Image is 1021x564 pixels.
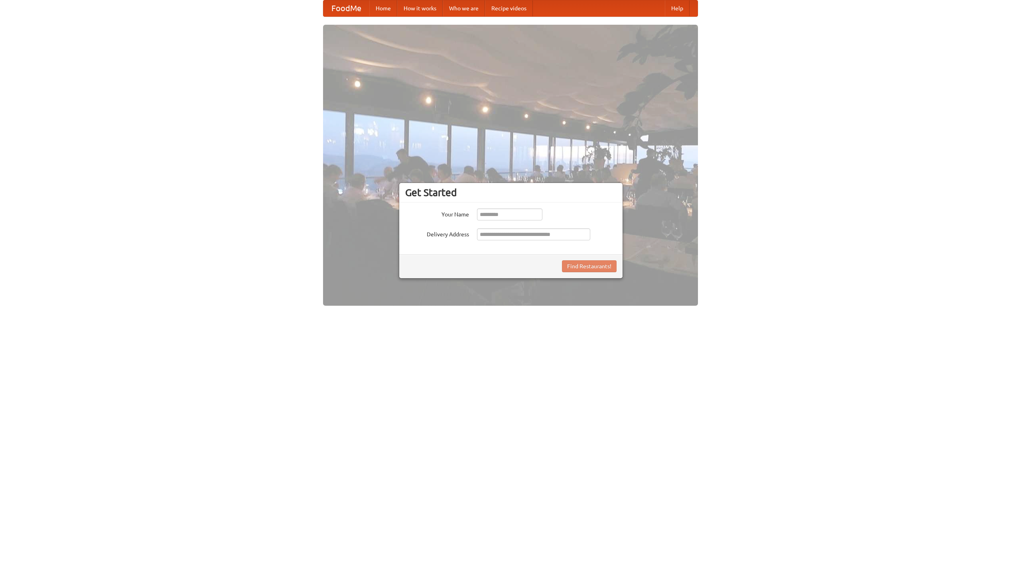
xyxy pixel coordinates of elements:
a: Recipe videos [485,0,533,16]
a: FoodMe [323,0,369,16]
a: Who we are [443,0,485,16]
a: Help [665,0,690,16]
a: How it works [397,0,443,16]
button: Find Restaurants! [562,260,617,272]
label: Delivery Address [405,228,469,238]
h3: Get Started [405,187,617,198]
a: Home [369,0,397,16]
label: Your Name [405,208,469,218]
